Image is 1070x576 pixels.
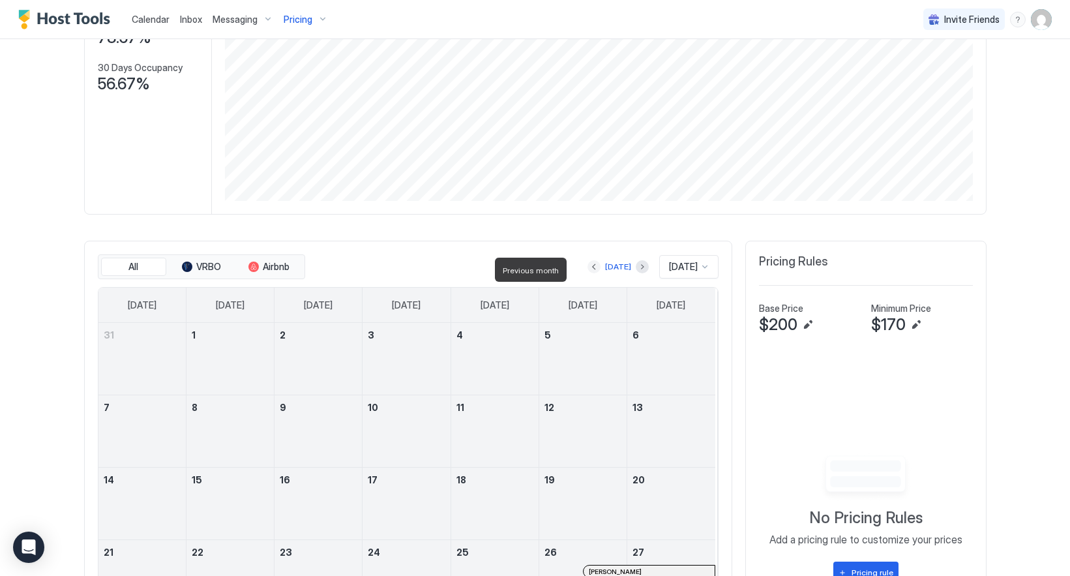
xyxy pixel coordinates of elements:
a: September 21, 2025 [98,540,186,564]
span: 4 [456,329,463,341]
a: September 19, 2025 [539,468,627,492]
span: Airbnb [263,261,290,273]
span: 14 [104,474,114,485]
span: 8 [192,402,198,413]
a: September 16, 2025 [275,468,362,492]
td: September 5, 2025 [539,323,627,395]
span: All [128,261,138,273]
span: [DATE] [669,261,698,273]
a: September 8, 2025 [186,395,274,419]
span: $200 [759,315,797,335]
span: [DATE] [392,299,421,311]
div: User profile [1031,9,1052,30]
a: September 14, 2025 [98,468,186,492]
a: Inbox [180,12,202,26]
div: tab-group [98,254,305,279]
td: September 4, 2025 [451,323,539,395]
td: September 12, 2025 [539,395,627,468]
div: Open Intercom Messenger [13,532,44,563]
a: Wednesday [379,288,434,323]
button: All [101,258,166,276]
span: 30 Days Occupancy [98,62,183,74]
span: 11 [456,402,464,413]
span: [DATE] [657,299,685,311]
span: Base Price [759,303,803,314]
td: September 19, 2025 [539,468,627,540]
div: menu [1010,12,1026,27]
span: 6 [632,329,639,341]
span: [DATE] [569,299,597,311]
td: September 10, 2025 [363,395,451,468]
span: Minimum Price [871,303,931,314]
a: Tuesday [291,288,346,323]
button: Next month [636,260,649,273]
span: 21 [104,547,113,558]
span: [PERSON_NAME] [589,568,642,576]
a: September 25, 2025 [451,540,539,564]
td: September 3, 2025 [363,323,451,395]
span: 1 [192,329,196,341]
span: 16 [280,474,290,485]
a: September 10, 2025 [363,395,450,419]
div: [PERSON_NAME] [589,568,709,576]
span: Invite Friends [944,14,1000,25]
span: [DATE] [481,299,509,311]
td: September 2, 2025 [275,323,363,395]
a: September 24, 2025 [363,540,450,564]
a: September 2, 2025 [275,323,362,347]
span: 12 [544,402,554,413]
a: September 5, 2025 [539,323,627,347]
span: 22 [192,547,203,558]
button: Airbnb [237,258,302,276]
td: September 1, 2025 [186,323,275,395]
span: No Pricing Rules [809,508,923,528]
td: September 20, 2025 [627,468,715,540]
span: 18 [456,474,466,485]
td: September 9, 2025 [275,395,363,468]
span: 31 [104,329,114,341]
span: 7 [104,402,110,413]
span: 20 [632,474,645,485]
a: September 15, 2025 [186,468,274,492]
span: 5 [544,329,551,341]
a: Host Tools Logo [18,10,116,29]
span: Messaging [213,14,258,25]
div: [DATE] [605,261,631,273]
td: September 14, 2025 [98,468,186,540]
span: 19 [544,474,555,485]
td: September 6, 2025 [627,323,715,395]
a: September 20, 2025 [627,468,715,492]
td: September 17, 2025 [363,468,451,540]
span: 24 [368,547,380,558]
a: August 31, 2025 [98,323,186,347]
span: 9 [280,402,286,413]
span: 25 [456,547,469,558]
a: September 17, 2025 [363,468,450,492]
a: September 13, 2025 [627,395,715,419]
span: 26 [544,547,557,558]
span: Inbox [180,14,202,25]
span: 2 [280,329,286,341]
a: September 9, 2025 [275,395,362,419]
a: Monday [203,288,258,323]
span: 13 [632,402,643,413]
td: August 31, 2025 [98,323,186,395]
span: 23 [280,547,292,558]
span: Add a pricing rule to customize your prices [769,533,962,546]
a: September 26, 2025 [539,540,627,564]
span: Previous month [503,265,559,275]
span: 27 [632,547,644,558]
span: Calendar [132,14,170,25]
span: [DATE] [304,299,333,311]
td: September 15, 2025 [186,468,275,540]
span: $170 [871,315,906,335]
a: September 12, 2025 [539,395,627,419]
td: September 8, 2025 [186,395,275,468]
button: Previous month [587,260,601,273]
a: September 1, 2025 [186,323,274,347]
span: 10 [368,402,378,413]
a: September 18, 2025 [451,468,539,492]
a: September 6, 2025 [627,323,715,347]
a: Friday [556,288,610,323]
